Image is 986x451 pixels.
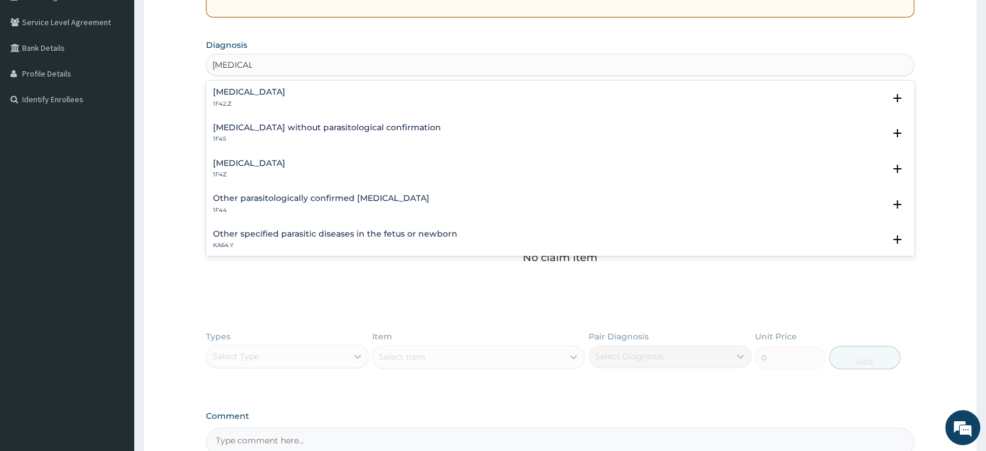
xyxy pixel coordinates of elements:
[213,100,285,108] p: 1F42.Z
[213,123,441,132] h4: [MEDICAL_DATA] without parasitological confirmation
[213,241,457,249] p: KA64.Y
[890,91,904,105] i: open select status
[191,6,219,34] div: Minimize live chat window
[213,88,285,96] h4: [MEDICAL_DATA]
[213,171,285,179] p: 1F4Z
[68,147,161,265] span: We're online!
[61,65,196,81] div: Chat with us now
[890,197,904,211] i: open select status
[206,411,914,421] label: Comment
[213,159,285,168] h4: [MEDICAL_DATA]
[213,230,457,238] h4: Other specified parasitic diseases in the fetus or newborn
[206,39,247,51] label: Diagnosis
[213,194,429,203] h4: Other parasitologically confirmed [MEDICAL_DATA]
[213,135,441,143] p: 1F45
[890,126,904,140] i: open select status
[523,252,597,263] p: No claim item
[6,319,222,360] textarea: Type your message and hit 'Enter'
[213,206,429,214] p: 1F44
[890,233,904,247] i: open select status
[22,58,47,88] img: d_794563401_company_1708531726252_794563401
[890,162,904,176] i: open select status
